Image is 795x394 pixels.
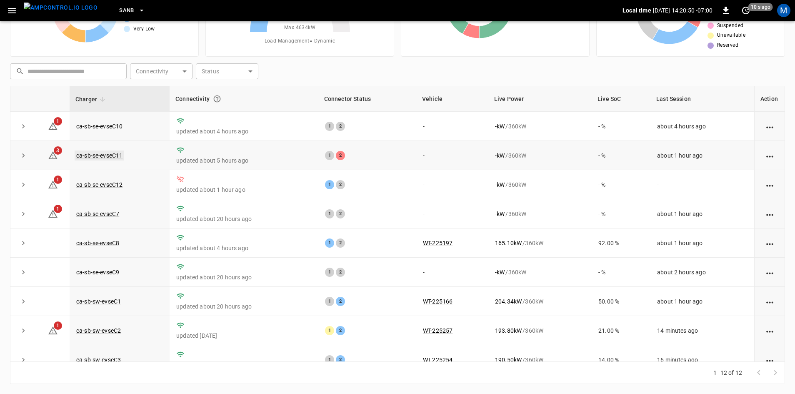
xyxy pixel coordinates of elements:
div: / 360 kW [495,151,585,160]
button: expand row [17,266,30,279]
a: WT-225257 [423,327,452,334]
button: expand row [17,354,30,366]
div: profile-icon [777,4,790,17]
span: Max. 4634 kW [284,24,315,32]
p: updated [DATE] [176,331,312,340]
button: expand row [17,178,30,191]
div: action cell options [765,122,775,130]
td: - [416,170,488,199]
button: expand row [17,237,30,249]
a: ca-sb-se-evseC12 [76,181,122,188]
p: - kW [495,210,505,218]
span: 1 [54,321,62,330]
p: updated about 5 hours ago [176,156,312,165]
a: ca-sb-se-evseC7 [76,211,119,217]
p: updated about 20 hours ago [176,302,312,311]
td: 50.00 % [592,287,650,316]
a: ca-sb-se-evseC8 [76,240,119,246]
span: Reserved [717,41,738,50]
td: about 1 hour ago [650,228,754,258]
div: action cell options [765,239,775,247]
th: Last Session [650,86,754,112]
div: 2 [336,355,345,364]
button: set refresh interval [739,4,752,17]
div: 2 [336,151,345,160]
div: / 360 kW [495,297,585,306]
div: / 360 kW [495,356,585,364]
p: updated about 20 hours ago [176,215,312,223]
div: 2 [336,268,345,277]
div: action cell options [765,210,775,218]
div: action cell options [765,268,775,276]
button: expand row [17,149,30,162]
div: 1 [325,151,334,160]
td: 92.00 % [592,228,650,258]
div: 2 [336,122,345,131]
td: - % [592,199,650,228]
a: ca-sb-sw-evseC3 [76,356,121,363]
th: Live Power [488,86,592,112]
p: Local time [622,6,651,15]
a: 1 [48,181,58,188]
th: Live SoC [592,86,650,112]
span: Charger [75,94,108,104]
td: - [650,170,754,199]
p: updated about 20 hours ago [176,361,312,369]
button: expand row [17,324,30,337]
img: ampcontrol.io logo [24,3,97,13]
div: / 360 kW [495,122,585,130]
div: 2 [336,297,345,306]
td: - [416,258,488,287]
td: about 1 hour ago [650,287,754,316]
a: ca-sb-sw-evseC2 [76,327,121,334]
p: 204.34 kW [495,297,522,306]
span: Very Low [133,25,155,33]
a: ca-sb-se-evseC10 [76,123,122,130]
a: 1 [48,122,58,129]
td: about 1 hour ago [650,141,754,170]
td: - [416,199,488,228]
a: 3 [48,151,58,158]
div: action cell options [765,151,775,160]
td: - [416,112,488,141]
div: 1 [325,209,334,218]
p: 165.10 kW [495,239,522,247]
th: Action [754,86,785,112]
td: about 4 hours ago [650,112,754,141]
p: 190.50 kW [495,356,522,364]
td: 14.00 % [592,345,650,374]
a: ca-sb-sw-evseC1 [76,298,121,305]
td: - % [592,170,650,199]
div: 2 [336,180,345,189]
div: action cell options [765,326,775,335]
a: WT-225197 [423,240,452,246]
a: 1 [48,327,58,334]
p: - kW [495,268,505,276]
a: WT-225166 [423,298,452,305]
span: 1 [54,176,62,184]
span: SanB [119,6,134,15]
td: - % [592,258,650,287]
td: - % [592,112,650,141]
div: 2 [336,326,345,335]
div: 2 [336,238,345,248]
div: 1 [325,180,334,189]
div: / 360 kW [495,181,585,189]
p: updated about 20 hours ago [176,273,312,281]
p: [DATE] 14:20:50 -07:00 [653,6,712,15]
div: Connectivity [175,91,312,106]
div: / 360 kW [495,326,585,335]
a: ca-sb-se-evseC11 [75,151,124,161]
button: expand row [17,120,30,133]
div: 1 [325,268,334,277]
span: Unavailable [717,31,745,40]
div: action cell options [765,356,775,364]
span: 3 [54,146,62,155]
button: Connection between the charger and our software. [210,91,225,106]
p: updated about 4 hours ago [176,244,312,252]
div: / 360 kW [495,268,585,276]
button: SanB [116,3,148,19]
a: 1 [48,210,58,217]
p: - kW [495,151,505,160]
p: - kW [495,181,505,189]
